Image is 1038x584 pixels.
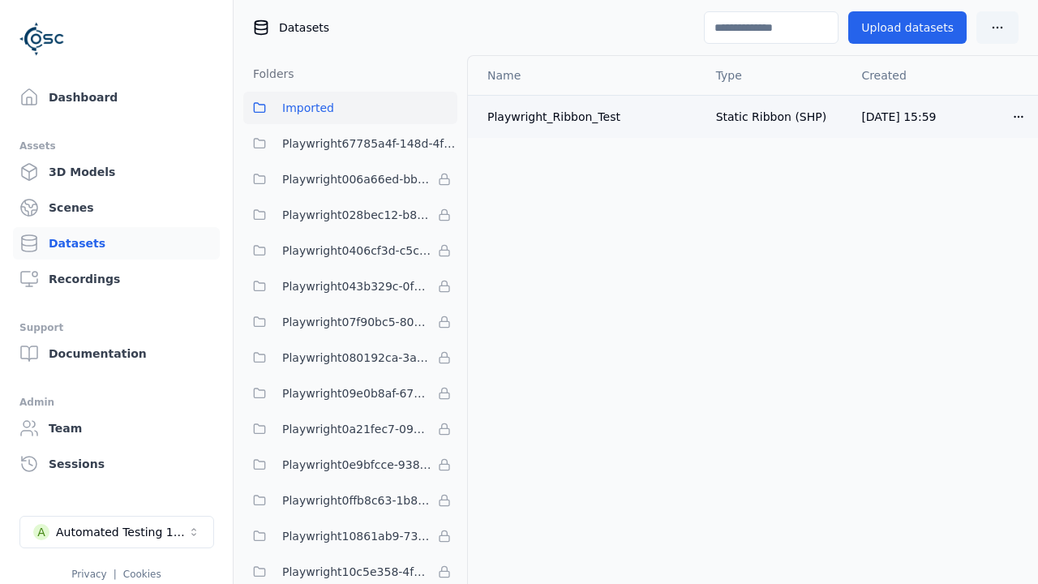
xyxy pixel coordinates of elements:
td: Static Ribbon (SHP) [703,95,849,138]
span: Imported [282,98,334,118]
a: 3D Models [13,156,220,188]
button: Playwright0a21fec7-093e-446e-ac90-feefe60349da [243,413,457,445]
button: Upload datasets [848,11,967,44]
button: Playwright028bec12-b853-4041-8716-f34111cdbd0b [243,199,457,231]
a: Privacy [71,569,106,580]
h3: Folders [243,66,294,82]
span: Datasets [279,19,329,36]
span: Playwright028bec12-b853-4041-8716-f34111cdbd0b [282,205,431,225]
button: Playwright0e9bfcce-9385-4655-aad9-5e1830d0cbce [243,449,457,481]
button: Playwright10861ab9-735f-4df9-aafe-eebd5bc866d9 [243,520,457,552]
button: Imported [243,92,457,124]
div: Admin [19,393,213,412]
img: Logo [19,16,65,62]
a: Dashboard [13,81,220,114]
button: Playwright043b329c-0fea-4eef-a1dd-c1b85d96f68d [243,270,457,303]
a: Cookies [123,569,161,580]
span: Playwright0a21fec7-093e-446e-ac90-feefe60349da [282,419,431,439]
button: Playwright07f90bc5-80d1-4d58-862e-051c9f56b799 [243,306,457,338]
span: [DATE] 15:59 [861,110,936,123]
span: Playwright080192ca-3ab8-4170-8689-2c2dffafb10d [282,348,431,367]
button: Playwright09e0b8af-6797-487c-9a58-df45af994400 [243,377,457,410]
button: Playwright0ffb8c63-1b89-42f9-8930-08c6864de4e8 [243,484,457,517]
span: Playwright0ffb8c63-1b89-42f9-8930-08c6864de4e8 [282,491,431,510]
th: Created [848,56,999,95]
a: Sessions [13,448,220,480]
span: Playwright67785a4f-148d-4fca-8377-30898b20f4a2 [282,134,457,153]
a: Recordings [13,263,220,295]
th: Type [703,56,849,95]
span: Playwright043b329c-0fea-4eef-a1dd-c1b85d96f68d [282,277,431,296]
div: Support [19,318,213,337]
span: Playwright09e0b8af-6797-487c-9a58-df45af994400 [282,384,431,403]
th: Name [468,56,703,95]
span: Playwright07f90bc5-80d1-4d58-862e-051c9f56b799 [282,312,431,332]
span: Playwright10c5e358-4f76-4599-baaf-fd5b2776e6be [282,562,431,582]
div: Assets [19,136,213,156]
span: | [114,569,117,580]
span: Playwright006a66ed-bbfa-4b84-a6f2-8b03960da6f1 [282,170,431,189]
button: Select a workspace [19,516,214,548]
button: Playwright080192ca-3ab8-4170-8689-2c2dffafb10d [243,341,457,374]
a: Documentation [13,337,220,370]
a: Team [13,412,220,444]
div: Automated Testing 1 - Playwright [56,524,187,540]
span: Playwright0e9bfcce-9385-4655-aad9-5e1830d0cbce [282,455,431,474]
span: Playwright10861ab9-735f-4df9-aafe-eebd5bc866d9 [282,526,431,546]
a: Datasets [13,227,220,260]
div: A [33,524,49,540]
button: Playwright0406cf3d-c5c6-4809-a891-d4d7aaf60441 [243,234,457,267]
button: Playwright67785a4f-148d-4fca-8377-30898b20f4a2 [243,127,457,160]
a: Scenes [13,191,220,224]
div: Playwright_Ribbon_Test [487,109,690,125]
button: Playwright006a66ed-bbfa-4b84-a6f2-8b03960da6f1 [243,163,457,195]
span: Playwright0406cf3d-c5c6-4809-a891-d4d7aaf60441 [282,241,431,260]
